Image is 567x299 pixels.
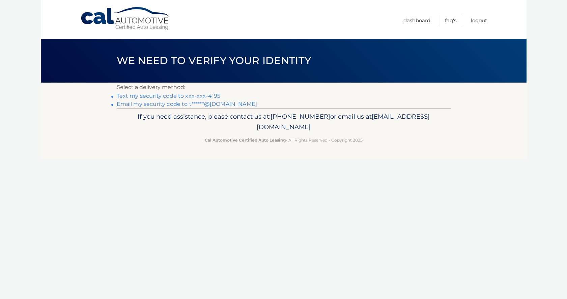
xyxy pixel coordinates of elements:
a: FAQ's [445,15,456,26]
a: Cal Automotive [80,7,171,31]
a: Logout [471,15,487,26]
span: [PHONE_NUMBER] [271,113,330,120]
a: Email my security code to t******@[DOMAIN_NAME] [117,101,257,107]
a: Text my security code to xxx-xxx-4195 [117,93,221,99]
a: Dashboard [403,15,430,26]
span: We need to verify your identity [117,54,311,67]
p: - All Rights Reserved - Copyright 2025 [121,137,446,144]
p: Select a delivery method: [117,83,451,92]
strong: Cal Automotive Certified Auto Leasing [205,138,286,143]
p: If you need assistance, please contact us at: or email us at [121,111,446,133]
